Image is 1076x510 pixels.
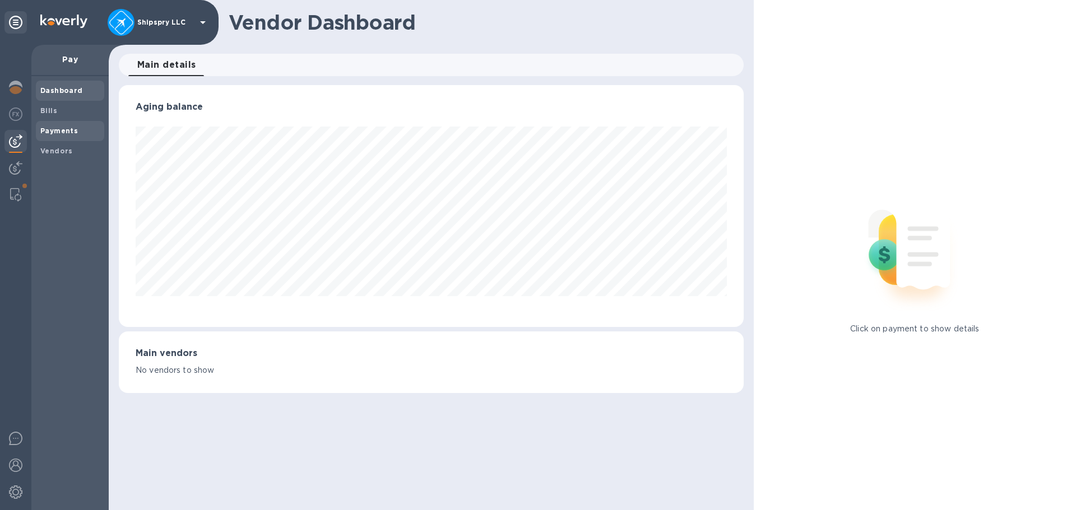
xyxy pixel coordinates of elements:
b: Payments [40,127,78,135]
h1: Vendor Dashboard [229,11,736,34]
p: No vendors to show [136,364,727,376]
p: Shipspry LLC [137,18,193,26]
div: Unpin categories [4,11,27,34]
p: Click on payment to show details [850,323,979,335]
b: Bills [40,106,57,115]
img: Logo [40,15,87,28]
h3: Aging balance [136,102,727,113]
b: Dashboard [40,86,83,95]
img: Foreign exchange [9,107,22,121]
b: Vendors [40,147,73,155]
span: Main details [137,57,196,73]
h3: Main vendors [136,348,727,359]
p: Pay [40,54,100,65]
